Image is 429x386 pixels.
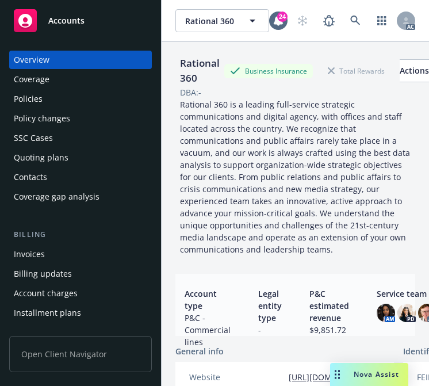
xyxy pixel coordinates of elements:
a: Report a Bug [317,9,340,32]
a: Quoting plans [9,148,152,167]
div: Overview [14,51,49,69]
div: Installment plans [14,304,81,322]
span: $9,851.72 [309,324,349,336]
span: Nova Assist [354,369,399,379]
a: Invoices [9,245,152,263]
span: Rational 360 is a leading full-service strategic communications and digital agency, with offices ... [180,99,412,255]
div: Invoices [14,245,45,263]
a: Start snowing [291,9,314,32]
div: Total Rewards [322,64,390,78]
a: Accounts [9,5,152,37]
img: photo [377,304,395,322]
div: Rational 360 [175,56,224,86]
a: Overview [9,51,152,69]
a: Coverage gap analysis [9,188,152,206]
span: P&C estimated revenue [309,288,349,324]
a: [URL][DOMAIN_NAME] [289,372,376,383]
a: Coverage [9,70,152,89]
a: Installment plans [9,304,152,322]
div: Drag to move [330,363,344,386]
div: Coverage [14,70,49,89]
img: photo [397,304,416,322]
span: Rational 360 [185,15,240,27]
a: SSC Cases [9,129,152,147]
a: Switch app [370,9,393,32]
div: SSC Cases [14,129,53,147]
span: Accounts [48,16,85,25]
a: Policies [9,90,152,108]
div: DBA: - [180,86,201,98]
div: Billing [9,229,152,240]
a: Policy changes [9,109,152,128]
div: Business Insurance [224,64,313,78]
a: Contacts [9,168,152,186]
div: Policy changes [14,109,70,128]
div: 24 [277,12,288,22]
button: Rational 360 [175,9,269,32]
button: Nova Assist [330,363,408,386]
span: - [258,324,282,336]
span: Legal entity type [258,288,282,324]
span: Open Client Navigator [9,336,152,372]
div: Contacts [14,168,47,186]
div: Coverage gap analysis [14,188,99,206]
div: Billing updates [14,265,72,283]
div: Account charges [14,284,78,303]
div: Website [189,371,284,383]
a: Search [344,9,367,32]
span: General info [175,345,224,357]
a: Billing updates [9,265,152,283]
div: Quoting plans [14,148,68,167]
span: P&C - Commercial lines [185,312,231,348]
div: Policies [14,90,43,108]
a: Account charges [9,284,152,303]
span: Account type [185,288,231,312]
